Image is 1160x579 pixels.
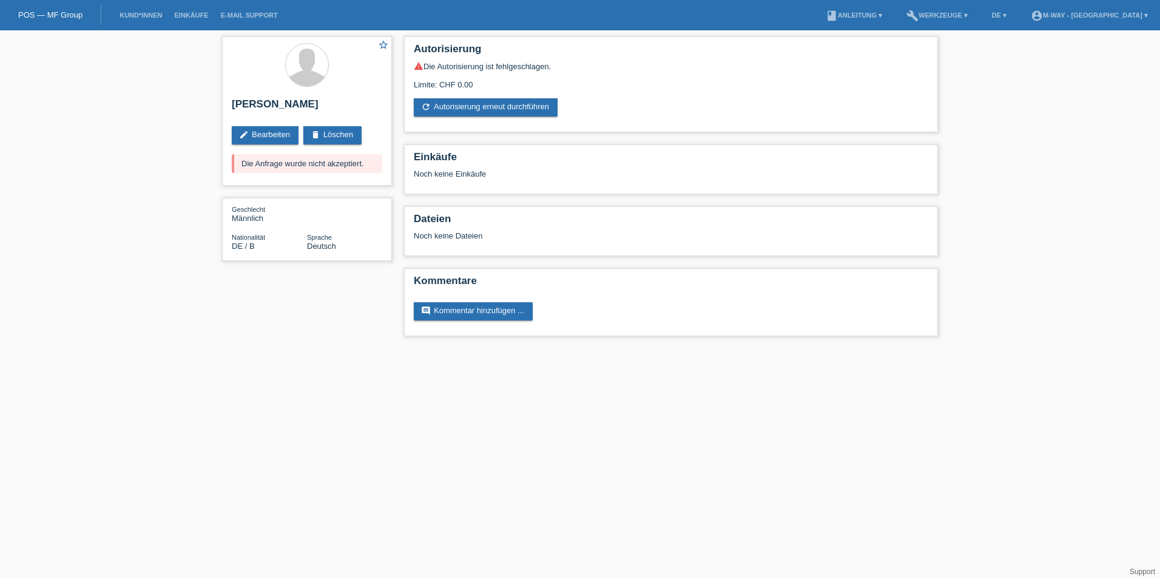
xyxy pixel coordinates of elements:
[986,12,1013,19] a: DE ▾
[303,126,362,144] a: deleteLöschen
[414,231,784,240] div: Noch keine Dateien
[168,12,214,19] a: Einkäufe
[826,10,838,22] i: book
[113,12,168,19] a: Kund*innen
[421,102,431,112] i: refresh
[414,71,928,89] div: Limite: CHF 0.00
[414,61,423,71] i: warning
[378,39,389,50] i: star_border
[232,98,382,117] h2: [PERSON_NAME]
[906,10,919,22] i: build
[307,242,336,251] span: Deutsch
[820,12,888,19] a: bookAnleitung ▾
[421,306,431,316] i: comment
[232,206,265,213] span: Geschlecht
[232,242,255,251] span: Deutschland / B / 30.06.2025
[307,234,332,241] span: Sprache
[378,39,389,52] a: star_border
[232,126,298,144] a: editBearbeiten
[232,205,307,223] div: Männlich
[414,302,533,320] a: commentKommentar hinzufügen ...
[18,10,83,19] a: POS — MF Group
[311,130,320,140] i: delete
[1130,567,1155,576] a: Support
[414,151,928,169] h2: Einkäufe
[414,169,928,188] div: Noch keine Einkäufe
[1031,10,1043,22] i: account_circle
[414,275,928,293] h2: Kommentare
[414,98,558,117] a: refreshAutorisierung erneut durchführen
[900,12,974,19] a: buildWerkzeuge ▾
[1025,12,1154,19] a: account_circlem-way - [GEOGRAPHIC_DATA] ▾
[232,234,265,241] span: Nationalität
[232,154,382,173] div: Die Anfrage wurde nicht akzeptiert.
[414,61,928,71] div: Die Autorisierung ist fehlgeschlagen.
[215,12,284,19] a: E-Mail Support
[239,130,249,140] i: edit
[414,213,928,231] h2: Dateien
[414,43,928,61] h2: Autorisierung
